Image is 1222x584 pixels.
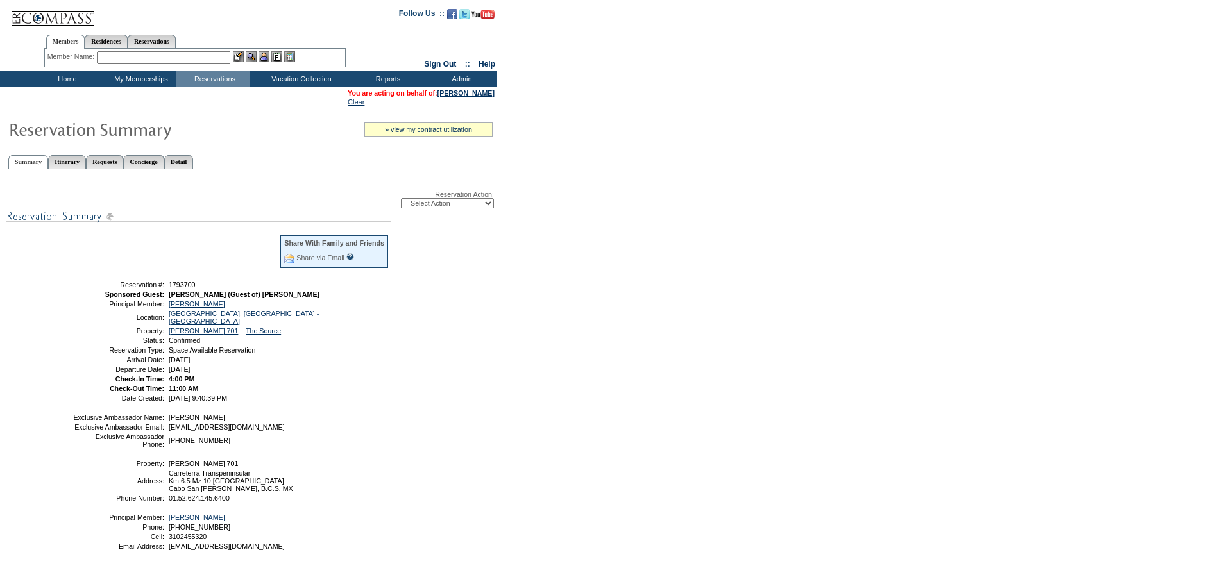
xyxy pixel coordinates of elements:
img: b_calculator.gif [284,51,295,62]
div: Member Name: [47,51,97,62]
a: » view my contract utilization [385,126,472,133]
a: [PERSON_NAME] [437,89,495,97]
span: 01.52.624.145.6400 [169,494,230,502]
a: Clear [348,98,364,106]
img: b_edit.gif [233,51,244,62]
a: Residences [85,35,128,48]
div: Share With Family and Friends [284,239,384,247]
td: Arrival Date: [72,356,164,363]
td: Address: [72,469,164,492]
span: 3102455320 [169,533,207,540]
a: Become our fan on Facebook [447,13,457,21]
span: [PERSON_NAME] (Guest of) [PERSON_NAME] [169,290,319,298]
td: Status: [72,337,164,344]
img: View [246,51,257,62]
span: [EMAIL_ADDRESS][DOMAIN_NAME] [169,542,285,550]
span: [DATE] [169,356,191,363]
td: Exclusive Ambassador Email: [72,423,164,431]
strong: Sponsored Guest: [105,290,164,298]
a: Follow us on Twitter [459,13,470,21]
a: The Source [246,327,281,335]
td: Date Created: [72,394,164,402]
span: You are acting on behalf of: [348,89,495,97]
span: [PHONE_NUMBER] [169,523,230,531]
a: Itinerary [48,155,86,169]
a: Detail [164,155,194,169]
img: Reservaton Summary [8,116,265,142]
span: Space Available Reservation [169,346,255,354]
a: [GEOGRAPHIC_DATA], [GEOGRAPHIC_DATA] - [GEOGRAPHIC_DATA] [169,310,319,325]
td: Property: [72,327,164,335]
img: subTtlResSummary.gif [6,208,391,224]
td: Principal Member: [72,513,164,521]
td: Reservation #: [72,281,164,288]
div: Reservation Action: [6,190,494,208]
td: My Memberships [103,71,176,87]
span: [DATE] [169,365,191,373]
img: Become our fan on Facebook [447,9,457,19]
td: Departure Date: [72,365,164,373]
img: Impersonate [259,51,269,62]
a: Concierge [123,155,164,169]
a: Share via Email [296,254,344,262]
td: Follow Us :: [399,8,445,23]
td: Property: [72,460,164,467]
a: [PERSON_NAME] [169,513,225,521]
img: Subscribe to our YouTube Channel [471,10,495,19]
input: What is this? [346,253,354,260]
span: [PHONE_NUMBER] [169,437,230,444]
td: Location: [72,310,164,325]
td: Exclusive Ambassador Phone: [72,433,164,448]
a: Summary [8,155,48,169]
a: Members [46,35,85,49]
img: Reservations [271,51,282,62]
a: Help [479,60,495,69]
td: Home [29,71,103,87]
td: Phone: [72,523,164,531]
span: 1793700 [169,281,196,288]
strong: Check-Out Time: [110,385,164,392]
span: Carreterra Transpeninsular Km 6.5 Mz 10 [GEOGRAPHIC_DATA] Cabo San [PERSON_NAME], B.C.S. MX [169,469,293,492]
span: [DATE] 9:40:39 PM [169,394,227,402]
a: Sign Out [424,60,456,69]
a: [PERSON_NAME] 701 [169,327,238,335]
img: Follow us on Twitter [459,9,470,19]
span: [PERSON_NAME] [169,413,225,421]
td: Phone Number: [72,494,164,502]
strong: Check-In Time: [115,375,164,383]
span: :: [465,60,470,69]
span: 4:00 PM [169,375,194,383]
span: Confirmed [169,337,200,344]
td: Reports [350,71,423,87]
a: Requests [86,155,123,169]
td: Principal Member: [72,300,164,308]
a: [PERSON_NAME] [169,300,225,308]
td: Vacation Collection [250,71,350,87]
td: Email Address: [72,542,164,550]
td: Reservations [176,71,250,87]
td: Exclusive Ambassador Name: [72,413,164,421]
a: Subscribe to our YouTube Channel [471,13,495,21]
td: Reservation Type: [72,346,164,354]
span: [EMAIL_ADDRESS][DOMAIN_NAME] [169,423,285,431]
span: [PERSON_NAME] 701 [169,460,238,467]
td: Cell: [72,533,164,540]
a: Reservations [128,35,176,48]
td: Admin [423,71,497,87]
span: 11:00 AM [169,385,198,392]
